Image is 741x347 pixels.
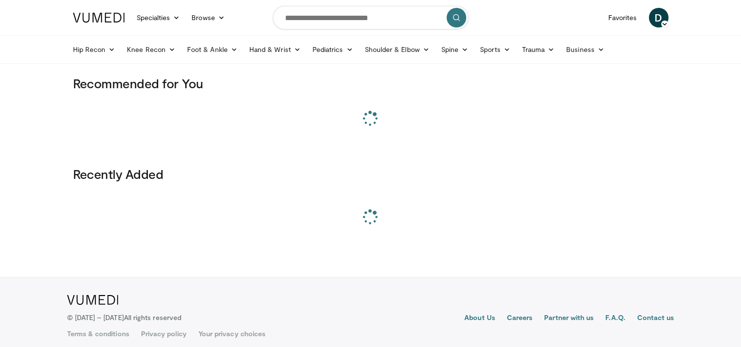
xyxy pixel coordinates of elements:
a: Partner with us [544,313,594,324]
a: Favorites [602,8,643,27]
a: Business [560,40,610,59]
a: Knee Recon [121,40,181,59]
a: Specialties [131,8,186,27]
a: Terms & conditions [67,329,129,339]
a: Trauma [516,40,561,59]
h3: Recently Added [73,166,669,182]
h3: Recommended for You [73,75,669,91]
a: About Us [464,313,495,324]
img: VuMedi Logo [67,295,119,305]
a: Browse [186,8,231,27]
a: Foot & Ankle [181,40,243,59]
a: F.A.Q. [605,313,625,324]
span: All rights reserved [124,313,181,322]
a: Privacy policy [141,329,187,339]
a: Pediatrics [307,40,359,59]
a: D [649,8,669,27]
a: Shoulder & Elbow [359,40,435,59]
a: Contact us [637,313,674,324]
a: Spine [435,40,474,59]
input: Search topics, interventions [273,6,469,29]
a: Hip Recon [67,40,121,59]
p: © [DATE] – [DATE] [67,313,182,322]
a: Careers [507,313,533,324]
a: Hand & Wrist [243,40,307,59]
a: Your privacy choices [198,329,265,339]
img: VuMedi Logo [73,13,125,23]
a: Sports [474,40,516,59]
